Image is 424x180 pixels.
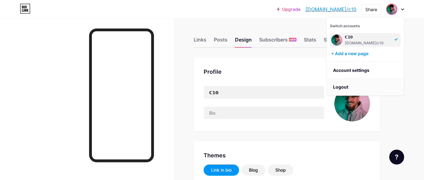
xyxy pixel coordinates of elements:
span: NEW [290,38,296,42]
div: Posts [214,36,228,47]
div: Share [365,6,377,13]
a: Upgrade [277,7,300,12]
li: Logout [327,79,404,95]
div: Links [194,36,206,47]
a: Account settings [327,62,404,79]
div: Stats [304,36,316,47]
div: Shop [275,167,286,173]
div: Settings [324,36,344,47]
img: Thiago Cruz [387,4,397,14]
div: Subscribers [259,36,296,47]
img: Thiago Cruz [331,34,342,46]
div: + Add a new page [331,50,401,57]
input: Bio [204,107,324,119]
div: Profile [204,68,370,76]
input: Name [204,86,324,99]
div: Link in bio [211,167,232,173]
div: Themes [204,151,370,160]
img: Thiago Cruz [334,86,370,121]
div: Design [235,36,252,47]
span: Switch accounts [330,24,360,28]
div: Blog [249,167,258,173]
div: 𝗖𝟭𝟬 [345,35,391,40]
div: [DOMAIN_NAME]/c10 [345,41,391,46]
a: [DOMAIN_NAME]/c10 [305,6,356,13]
